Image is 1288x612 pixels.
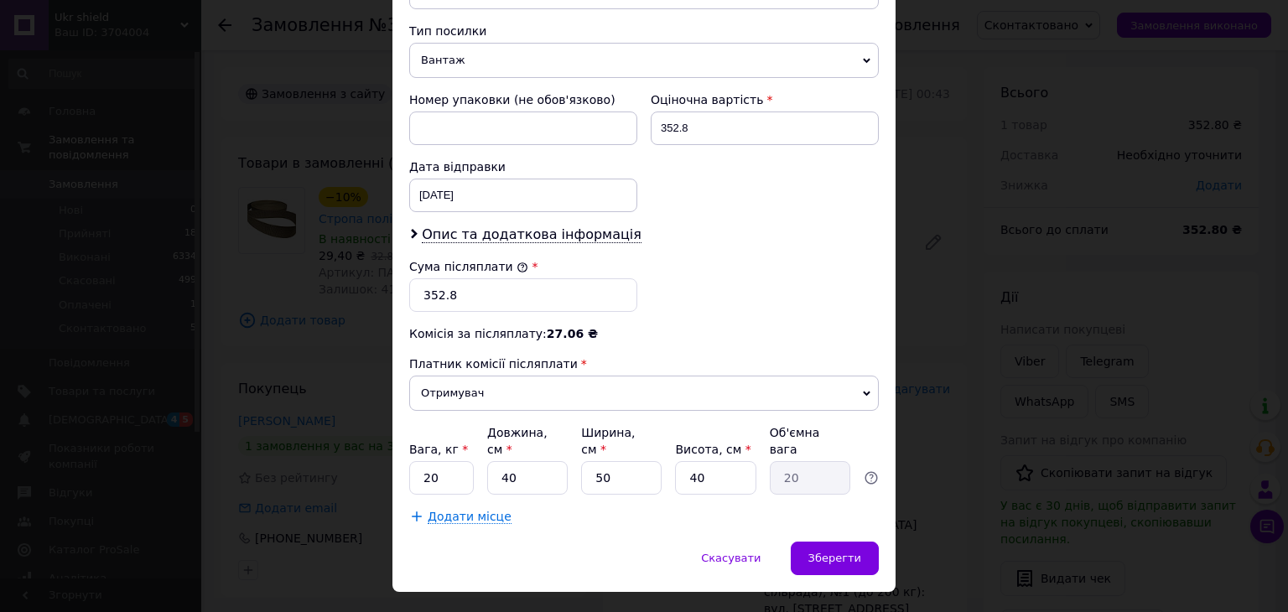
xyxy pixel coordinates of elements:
[409,376,879,411] span: Отримувач
[770,424,850,458] div: Об'ємна вага
[487,426,548,456] label: Довжина, см
[651,91,879,108] div: Оціночна вартість
[808,552,861,564] span: Зберегти
[675,443,750,456] label: Висота, см
[409,43,879,78] span: Вантаж
[409,325,879,342] div: Комісія за післяплату:
[547,327,598,340] span: 27.06 ₴
[422,226,641,243] span: Опис та додаткова інформація
[428,510,512,524] span: Додати місце
[701,552,761,564] span: Скасувати
[409,91,637,108] div: Номер упаковки (не обов'язково)
[409,260,528,273] label: Сума післяплати
[409,443,468,456] label: Вага, кг
[409,158,637,175] div: Дата відправки
[581,426,635,456] label: Ширина, см
[409,357,578,371] span: Платник комісії післяплати
[409,24,486,38] span: Тип посилки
